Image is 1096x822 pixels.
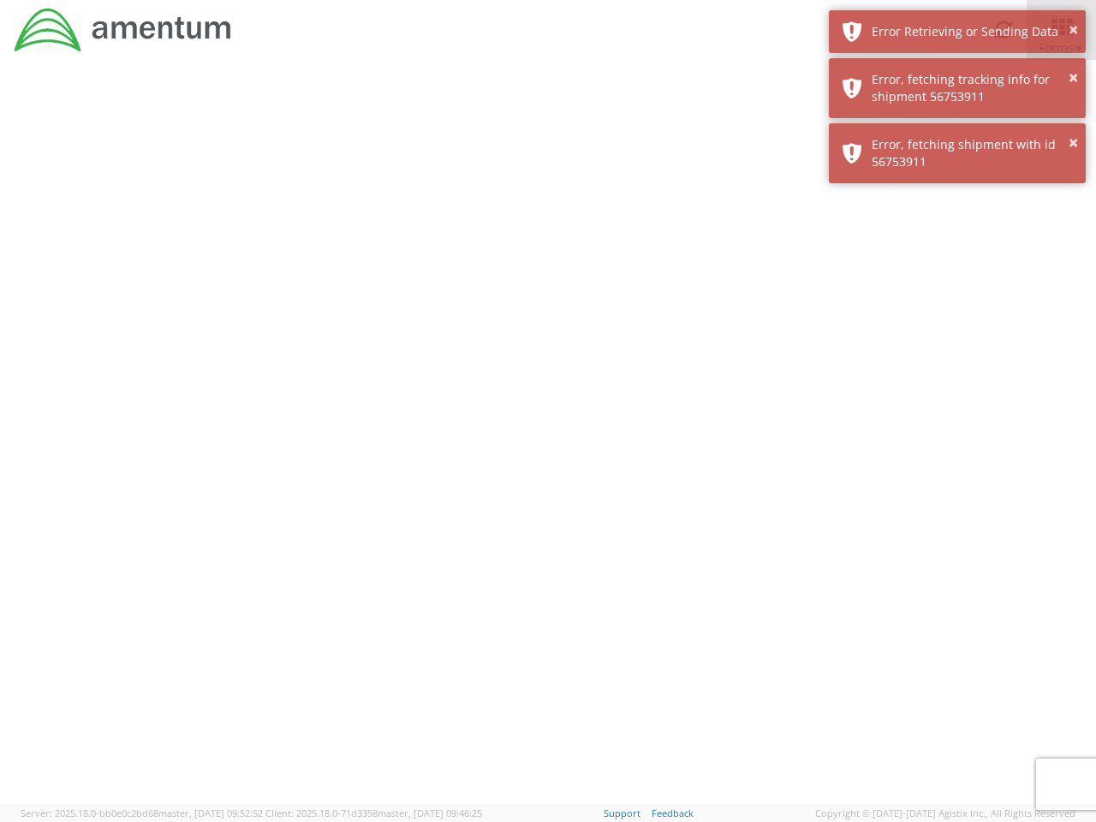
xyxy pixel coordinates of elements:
a: Support [604,807,640,819]
span: master, [DATE] 09:46:25 [378,807,482,819]
button: × [1069,66,1078,91]
a: Feedback [652,807,694,819]
span: Server: 2025.18.0-bb0e0c2bd68 [21,807,263,819]
button: × [1069,18,1078,43]
span: Copyright © [DATE]-[DATE] Agistix Inc., All Rights Reserved [815,807,1075,820]
div: Error, fetching tracking info for shipment 56753911 [872,71,1073,105]
div: Error Retrieving or Sending Data [872,23,1073,40]
img: dyn-intl-logo-049831509241104b2a82.png [13,6,234,54]
button: × [1069,131,1078,156]
span: master, [DATE] 09:52:52 [158,807,263,819]
div: Error, fetching shipment with id 56753911 [872,136,1073,170]
span: Client: 2025.18.0-71d3358 [265,807,482,819]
